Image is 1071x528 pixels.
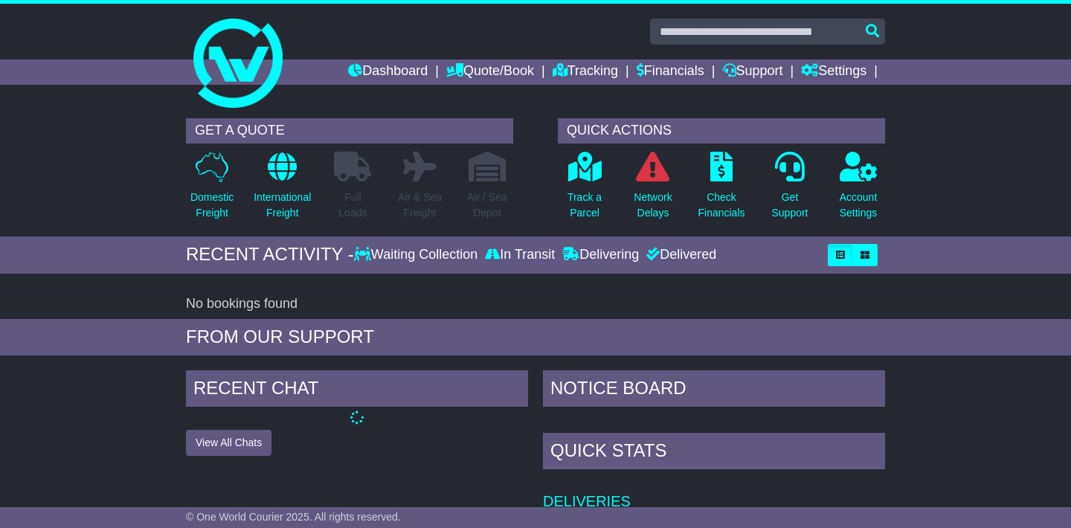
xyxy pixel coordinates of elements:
[254,190,311,221] p: International Freight
[398,190,442,221] p: Air & Sea Freight
[467,190,507,221] p: Air / Sea Depot
[840,190,878,221] p: Account Settings
[697,151,745,229] a: CheckFinancials
[643,247,716,263] div: Delivered
[186,370,528,411] div: RECENT CHAT
[633,151,672,229] a: NetworkDelays
[634,190,672,221] p: Network Delays
[567,190,602,221] p: Track a Parcel
[186,326,885,348] div: FROM OUR SUPPORT
[771,190,808,221] p: Get Support
[553,59,618,85] a: Tracking
[801,59,866,85] a: Settings
[543,473,885,511] td: Deliveries
[637,59,704,85] a: Financials
[839,151,878,229] a: AccountSettings
[771,151,808,229] a: GetSupport
[186,296,885,312] div: No bookings found
[558,118,885,144] div: QUICK ACTIONS
[698,190,744,221] p: Check Financials
[446,59,534,85] a: Quote/Book
[348,59,428,85] a: Dashboard
[723,59,783,85] a: Support
[190,190,234,221] p: Domestic Freight
[186,244,354,265] div: RECENT ACTIVITY -
[190,151,234,229] a: DomesticFreight
[559,247,643,263] div: Delivering
[186,511,401,523] span: © One World Courier 2025. All rights reserved.
[186,430,271,456] button: View All Chats
[481,247,559,263] div: In Transit
[354,247,481,263] div: Waiting Collection
[186,118,513,144] div: GET A QUOTE
[543,370,885,411] div: NOTICE BOARD
[543,433,885,473] div: Quick Stats
[253,151,312,229] a: InternationalFreight
[567,151,602,229] a: Track aParcel
[334,190,371,221] p: Full Loads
